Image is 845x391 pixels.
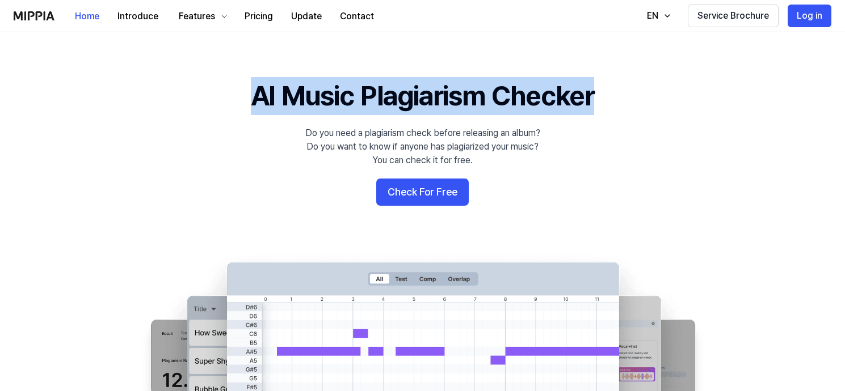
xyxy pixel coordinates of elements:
[305,126,540,167] div: Do you need a plagiarism check before releasing an album? Do you want to know if anyone has plagi...
[688,5,779,27] button: Service Brochure
[176,10,217,23] div: Features
[66,1,108,32] a: Home
[376,178,469,206] button: Check For Free
[236,5,282,28] button: Pricing
[108,5,167,28] button: Introduce
[66,5,108,28] button: Home
[251,77,594,115] h1: AI Music Plagiarism Checker
[331,5,383,28] button: Contact
[282,1,331,32] a: Update
[167,5,236,28] button: Features
[282,5,331,28] button: Update
[636,5,679,27] button: EN
[645,9,661,23] div: EN
[14,11,54,20] img: logo
[788,5,831,27] button: Log in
